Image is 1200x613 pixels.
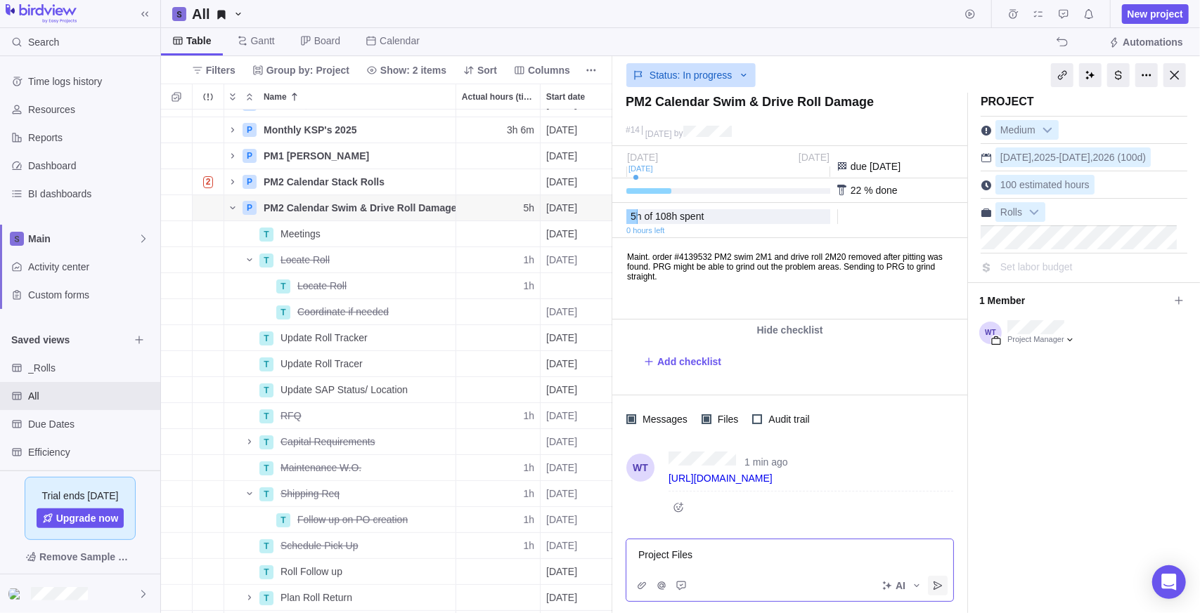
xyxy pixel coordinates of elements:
[546,513,577,527] span: [DATE]
[636,211,652,222] span: h of
[280,487,340,501] span: Shipping Req
[541,377,625,403] div: Start date
[541,117,625,143] div: Start date
[546,305,577,319] span: [DATE]
[186,60,241,80] span: Filters
[193,533,224,559] div: Trouble indication
[193,507,224,533] div: Trouble indication
[1052,32,1072,52] span: The action will be undone: changing the activity dates
[1135,63,1158,87] div: More actions
[456,429,541,455] div: Actual hours (timelogs)
[626,126,640,135] div: #14
[275,559,456,584] div: Roll Follow up
[8,586,25,602] div: Wyatt Trostle
[275,533,456,558] div: Schedule Pick Up
[523,201,534,215] span: 5h
[1122,4,1189,24] span: New project
[896,579,905,593] span: AI
[224,377,456,403] div: Name
[8,588,25,600] img: Show
[264,175,385,189] span: PM2 Calendar Stack Rolls
[851,185,862,196] span: 22
[28,288,155,302] span: Custom forms
[799,152,830,163] span: [DATE]
[1031,152,1034,163] span: ,
[1118,152,1146,163] span: (100d)
[995,120,1059,140] div: Medium
[258,169,456,195] div: PM2 Calendar Stack Rolls
[193,351,224,377] div: Trouble indication
[193,455,224,481] div: Trouble indication
[224,403,456,429] div: Name
[1028,4,1048,24] span: My assignments
[193,403,224,429] div: Trouble indication
[1054,4,1073,24] span: Approval requests
[224,273,456,299] div: Name
[259,228,273,242] div: T
[546,175,577,189] span: [DATE]
[11,546,149,568] span: Remove Sample Data
[297,305,389,319] span: Coordinate if needed
[280,565,342,579] span: Roll Follow up
[1163,63,1186,87] div: Close
[1000,179,1090,190] span: 100 estimated hours
[546,539,577,553] span: [DATE]
[652,576,671,595] span: Mention someone
[276,513,290,527] div: T
[28,103,155,117] span: Resources
[541,273,625,299] div: Start date
[224,559,456,585] div: Name
[224,455,456,481] div: Name
[259,357,273,371] div: T
[264,90,287,104] span: Name
[28,131,155,145] span: Reports
[979,289,1169,312] span: 1 Member
[259,331,273,345] div: T
[456,195,540,220] div: 5h
[224,299,456,325] div: Name
[1123,35,1183,49] span: Automations
[1093,152,1115,163] span: 2026
[456,533,541,559] div: Actual hours (timelogs)
[546,201,577,215] span: [DATE]
[1003,4,1023,24] span: Time logs
[129,330,149,350] span: Browse views
[1090,152,1093,163] span: ,
[292,507,456,532] div: Follow up on PO creation
[28,445,155,459] span: Efficiency
[546,591,577,605] span: [DATE]
[28,260,155,274] span: Activity center
[224,585,456,611] div: Name
[275,429,456,454] div: Capital Requirements
[541,325,625,351] div: Start date
[259,383,273,397] div: T
[981,95,1034,107] span: Project
[456,273,541,299] div: Actual hours (timelogs)
[456,117,541,143] div: Actual hours (timelogs)
[275,221,456,246] div: Meetings
[669,473,773,484] a: [URL][DOMAIN_NAME]
[258,143,456,169] div: PM1 Dandy Roll
[581,60,601,80] span: More actions
[276,305,290,319] div: T
[1028,11,1048,22] a: My assignments
[645,129,672,139] span: [DATE]
[203,176,214,188] span: 2
[275,377,456,402] div: Update SAP Status/ Location
[193,585,224,611] div: Trouble indication
[243,123,257,137] div: P
[193,429,224,455] div: Trouble indication
[636,409,690,429] span: Messages
[259,591,273,605] div: T
[259,539,273,553] div: T
[251,34,275,48] span: Gantt
[996,121,1040,140] span: Medium
[996,203,1026,223] span: Rolls
[259,253,273,268] div: T
[241,87,258,107] span: Collapse
[508,60,576,80] span: Columns
[259,435,273,449] div: T
[523,279,534,293] span: 1h
[224,429,456,455] div: Name
[456,247,540,272] div: 1h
